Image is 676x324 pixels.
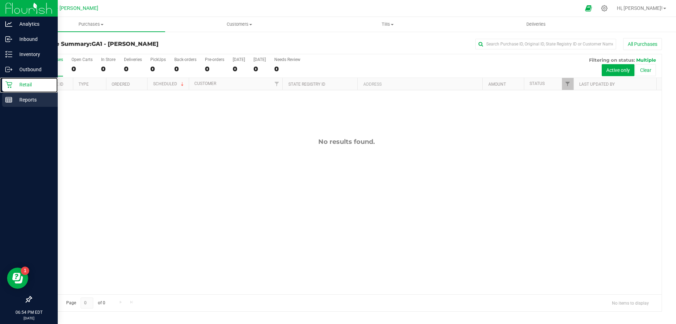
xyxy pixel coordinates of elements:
[12,80,55,89] p: Retail
[357,78,482,90] th: Address
[174,65,196,73] div: 0
[5,66,12,73] inline-svg: Outbound
[150,57,166,62] div: PickUps
[46,5,98,11] span: GA1 - [PERSON_NAME]
[254,65,266,73] div: 0
[194,81,216,86] a: Customer
[488,82,506,87] a: Amount
[271,78,282,90] a: Filter
[12,96,55,104] p: Reports
[124,57,142,62] div: Deliveries
[21,267,29,275] iframe: Resource center unread badge
[623,38,662,50] button: All Purchases
[606,298,655,308] span: No items to display
[174,57,196,62] div: Back-orders
[233,65,245,73] div: 0
[5,20,12,27] inline-svg: Analytics
[7,268,28,289] iframe: Resource center
[3,316,55,321] p: [DATE]
[60,298,111,308] span: Page of 0
[562,78,574,90] a: Filter
[12,20,55,28] p: Analytics
[12,35,55,43] p: Inbound
[602,64,634,76] button: Active only
[600,5,609,12] div: Manage settings
[233,57,245,62] div: [DATE]
[150,65,166,73] div: 0
[589,57,635,63] span: Filtering on status:
[5,81,12,88] inline-svg: Retail
[205,57,224,62] div: Pre-orders
[71,65,93,73] div: 0
[3,309,55,316] p: 06:54 PM EDT
[462,17,610,32] a: Deliveries
[17,17,165,32] a: Purchases
[12,65,55,74] p: Outbound
[31,41,241,47] h3: Purchase Summary:
[530,81,545,86] a: Status
[79,82,89,87] a: Type
[153,81,185,86] a: Scheduled
[288,82,325,87] a: State Registry ID
[517,21,555,27] span: Deliveries
[5,51,12,58] inline-svg: Inventory
[254,57,266,62] div: [DATE]
[124,65,142,73] div: 0
[617,5,663,11] span: Hi, [PERSON_NAME]!
[475,39,616,49] input: Search Purchase ID, Original ID, State Registry ID or Customer Name...
[165,17,313,32] a: Customers
[12,50,55,59] p: Inventory
[71,57,93,62] div: Open Carts
[92,41,158,47] span: GA1 - [PERSON_NAME]
[17,21,165,27] span: Purchases
[5,36,12,43] inline-svg: Inbound
[314,21,461,27] span: Tills
[205,65,224,73] div: 0
[274,57,300,62] div: Needs Review
[5,96,12,103] inline-svg: Reports
[636,57,656,63] span: Multiple
[579,82,615,87] a: Last Updated By
[636,64,656,76] button: Clear
[31,138,662,146] div: No results found.
[101,57,115,62] div: In Store
[101,65,115,73] div: 0
[165,21,313,27] span: Customers
[581,1,596,15] span: Open Ecommerce Menu
[274,65,300,73] div: 0
[112,82,130,87] a: Ordered
[313,17,462,32] a: Tills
